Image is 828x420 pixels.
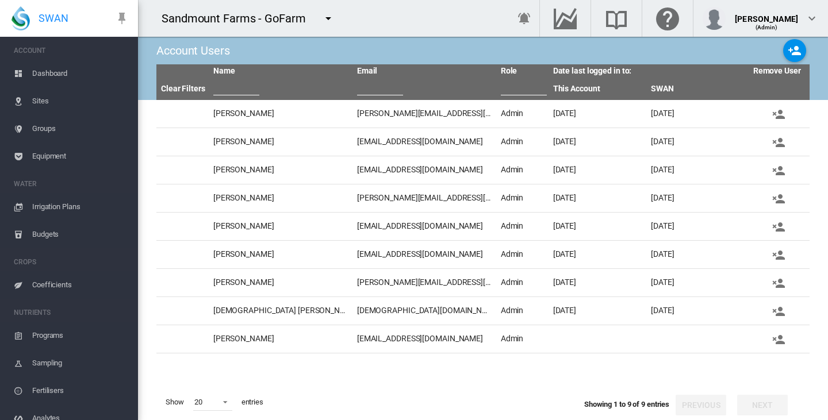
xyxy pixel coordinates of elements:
[496,213,549,240] td: Admin
[744,64,810,78] th: Remove User
[549,241,646,268] td: [DATE]
[209,325,352,353] td: [PERSON_NAME]
[553,84,600,93] a: This Account
[646,156,744,184] td: [DATE]
[753,132,804,152] button: Remove user from this account
[39,11,68,25] span: SWAN
[32,115,129,142] span: Groups
[156,128,810,156] tr: [PERSON_NAME] [EMAIL_ADDRESS][DOMAIN_NAME] Admin [DATE] [DATE] Remove user from this account
[513,7,536,30] button: icon-bell-ring
[772,220,785,234] md-icon: icon-account-remove
[237,392,268,412] span: entries
[352,184,496,212] td: [PERSON_NAME][EMAIL_ADDRESS][PERSON_NAME][DOMAIN_NAME]
[209,128,352,156] td: [PERSON_NAME]
[805,11,819,25] md-icon: icon-chevron-down
[603,11,630,25] md-icon: Search the knowledge base
[584,400,669,409] span: Showing 1 to 9 of 9 entries
[352,269,496,296] td: [PERSON_NAME][EMAIL_ADDRESS][PERSON_NAME][DOMAIN_NAME]
[549,213,646,240] td: [DATE]
[162,10,316,26] div: Sandmount Farms - GoFarm
[735,9,798,20] div: [PERSON_NAME]
[156,43,230,59] div: Account Users
[783,39,806,62] button: Add new user to this account
[496,100,549,128] td: Admin
[737,395,788,415] button: Next
[549,156,646,184] td: [DATE]
[156,325,810,353] tr: [PERSON_NAME] [EMAIL_ADDRESS][DOMAIN_NAME] Admin Remove user from this account
[352,297,496,325] td: [DEMOGRAPHIC_DATA][DOMAIN_NAME][EMAIL_ADDRESS][DOMAIN_NAME]
[772,248,785,262] md-icon: icon-account-remove
[753,216,804,237] button: Remove user from this account
[352,241,496,268] td: [EMAIL_ADDRESS][DOMAIN_NAME]
[32,322,129,349] span: Programs
[549,64,745,78] th: Date last logged in to:
[209,241,352,268] td: [PERSON_NAME]
[772,136,785,149] md-icon: icon-account-remove
[32,60,129,87] span: Dashboard
[209,156,352,184] td: [PERSON_NAME]
[501,66,517,75] a: Role
[14,253,129,271] span: CROPS
[496,156,549,184] td: Admin
[209,269,352,296] td: [PERSON_NAME]
[756,24,778,30] span: (Admin)
[496,241,549,268] td: Admin
[321,11,335,25] md-icon: icon-menu-down
[772,164,785,178] md-icon: icon-account-remove
[646,213,744,240] td: [DATE]
[703,7,726,30] img: profile.jpg
[496,325,549,353] td: Admin
[156,156,810,184] tr: [PERSON_NAME] [EMAIL_ADDRESS][DOMAIN_NAME] Admin [DATE] [DATE] Remove user from this account
[14,303,129,322] span: NUTRIENTS
[646,297,744,325] td: [DATE]
[549,184,646,212] td: [DATE]
[646,100,744,128] td: [DATE]
[654,11,681,25] md-icon: Click here for help
[357,66,378,75] a: Email
[32,377,129,404] span: Fertilisers
[352,213,496,240] td: [EMAIL_ADDRESS][DOMAIN_NAME]
[549,100,646,128] td: [DATE]
[753,329,804,349] button: Remove user from this account
[772,107,785,121] md-icon: icon-account-remove
[32,271,129,299] span: Coefficients
[32,349,129,377] span: Sampling
[788,44,802,57] md-icon: icon-account-plus
[156,269,810,297] tr: [PERSON_NAME] [PERSON_NAME][EMAIL_ADDRESS][PERSON_NAME][DOMAIN_NAME] Admin [DATE] [DATE] Remove u...
[209,297,352,325] td: [DEMOGRAPHIC_DATA] [PERSON_NAME]
[156,184,810,213] tr: [PERSON_NAME] [PERSON_NAME][EMAIL_ADDRESS][PERSON_NAME][DOMAIN_NAME] Admin [DATE] [DATE] Remove u...
[156,241,810,269] tr: [PERSON_NAME] [EMAIL_ADDRESS][DOMAIN_NAME] Admin [DATE] [DATE] Remove user from this account
[156,100,810,128] tr: [PERSON_NAME] [PERSON_NAME][EMAIL_ADDRESS][PERSON_NAME][DOMAIN_NAME] Admin [DATE] [DATE] Remove u...
[496,128,549,156] td: Admin
[352,325,496,353] td: [EMAIL_ADDRESS][DOMAIN_NAME]
[646,269,744,296] td: [DATE]
[194,398,202,406] div: 20
[753,103,804,124] button: Remove user from this account
[772,276,785,290] md-icon: icon-account-remove
[646,184,744,212] td: [DATE]
[161,392,189,412] span: Show
[753,272,804,293] button: Remove user from this account
[753,188,804,209] button: Remove user from this account
[352,100,496,128] td: [PERSON_NAME][EMAIL_ADDRESS][PERSON_NAME][DOMAIN_NAME]
[32,193,129,221] span: Irrigation Plans
[646,241,744,268] td: [DATE]
[549,269,646,296] td: [DATE]
[14,41,129,60] span: ACCOUNT
[11,6,30,30] img: SWAN-Landscape-Logo-Colour-drop.png
[209,100,352,128] td: [PERSON_NAME]
[32,142,129,170] span: Equipment
[213,66,235,75] a: Name
[317,7,340,30] button: icon-menu-down
[32,221,129,248] span: Budgets
[14,175,129,193] span: WATER
[551,11,579,25] md-icon: Go to the Data Hub
[115,11,129,25] md-icon: icon-pin
[549,128,646,156] td: [DATE]
[753,300,804,321] button: Remove user from this account
[753,244,804,265] button: Remove user from this account
[772,333,785,346] md-icon: icon-account-remove
[496,297,549,325] td: Admin
[209,213,352,240] td: [PERSON_NAME]
[352,128,496,156] td: [EMAIL_ADDRESS][DOMAIN_NAME]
